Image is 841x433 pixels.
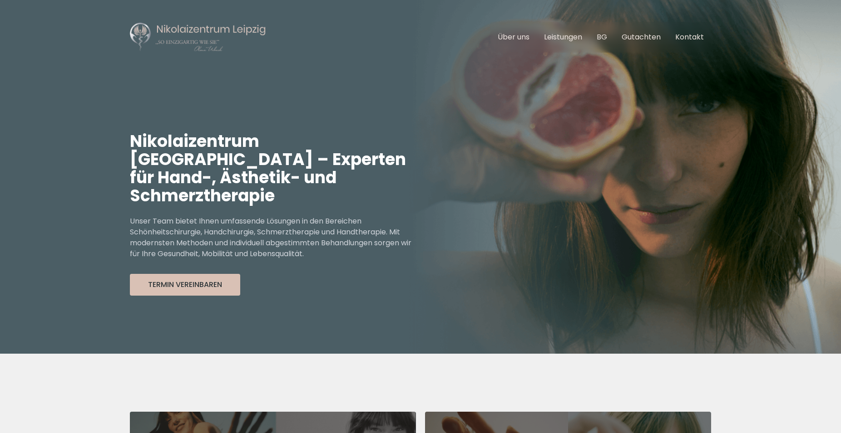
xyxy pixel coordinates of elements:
[622,32,661,42] a: Gutachten
[597,32,607,42] a: BG
[130,132,420,205] h1: Nikolaizentrum [GEOGRAPHIC_DATA] – Experten für Hand-, Ästhetik- und Schmerztherapie
[130,274,240,296] button: Termin Vereinbaren
[675,32,704,42] a: Kontakt
[130,216,420,259] p: Unser Team bietet Ihnen umfassende Lösungen in den Bereichen Schönheitschirurgie, Handchirurgie, ...
[498,32,529,42] a: Über uns
[544,32,582,42] a: Leistungen
[130,22,266,53] img: Nikolaizentrum Leipzig Logo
